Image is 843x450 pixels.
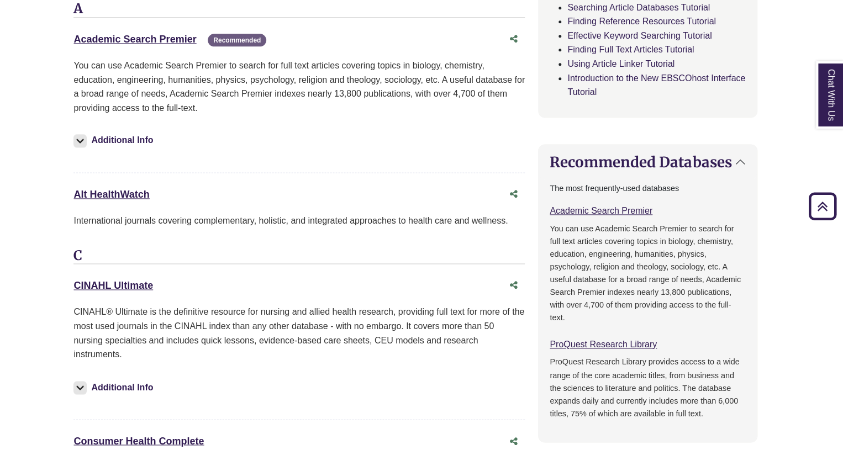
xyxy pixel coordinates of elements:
[208,34,266,46] span: Recommended
[550,340,657,349] a: ProQuest Research Library
[550,356,745,419] p: ProQuest Research Library provides access to a wide range of the core academic titles, from busin...
[73,435,204,446] a: Consumer Health Complete
[73,1,525,18] h3: A
[550,206,652,215] a: Academic Search Premier
[567,59,675,68] a: Using Article Linker Tutorial
[567,17,716,26] a: Finding Reference Resources Tutorial
[73,214,525,228] p: International journals covering complementary, holistic, and integrated approaches to health care...
[73,379,156,395] button: Additional Info
[73,59,525,115] p: You can use Academic Search Premier to search for full text articles covering topics in biology, ...
[73,189,149,200] a: Alt HealthWatch
[73,34,196,45] a: Academic Search Premier
[539,145,756,179] button: Recommended Databases
[73,133,156,148] button: Additional Info
[503,29,525,50] button: Share this database
[550,182,745,195] p: The most frequently-used databases
[805,199,840,214] a: Back to Top
[503,275,525,296] button: Share this database
[567,3,710,12] a: Searching Article Databases Tutorial
[503,184,525,205] button: Share this database
[73,248,525,264] h3: C
[73,280,153,291] a: CINAHL Ultimate
[567,45,694,54] a: Finding Full Text Articles Tutorial
[73,305,525,361] p: CINAHL® Ultimate is the definitive resource for nursing and allied health research, providing ful...
[567,73,745,97] a: Introduction to the New EBSCOhost Interface Tutorial
[567,31,712,40] a: Effective Keyword Searching Tutorial
[550,223,745,324] p: You can use Academic Search Premier to search for full text articles covering topics in biology, ...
